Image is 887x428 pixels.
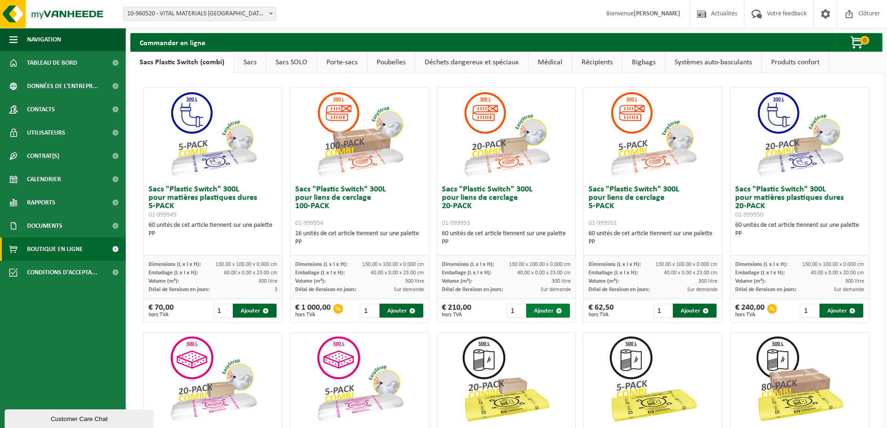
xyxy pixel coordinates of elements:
[753,88,846,181] img: 01-999950
[27,168,61,191] span: Calendrier
[149,230,278,238] div: PP
[149,185,278,219] h3: Sacs "Plastic Switch" 300L pour matières plastiques dures 5-PACK
[371,270,424,276] span: 40.00 x 0.00 x 23.00 cm
[735,304,765,318] div: € 240,00
[130,33,215,51] h2: Commander en ligne
[27,121,65,144] span: Utilisateurs
[27,238,83,261] span: Boutique en ligne
[735,185,864,219] h3: Sacs "Plastic Switch" 300L pour matières plastiques dures 20-PACK
[313,88,406,181] img: 01-999954
[665,52,761,73] a: Systèmes auto-basculants
[800,304,819,318] input: 1
[442,312,471,318] span: hors TVA
[607,333,700,426] img: 01-999963
[367,52,415,73] a: Poubelles
[317,52,367,73] a: Porte-sacs
[509,262,571,267] span: 130.00 x 100.00 x 0.000 cm
[589,185,718,227] h3: Sacs "Plastic Switch" 300L pour liens de cerclage 5-PACK
[607,88,700,181] img: 01-999952
[442,262,494,267] span: Dimensions (L x l x H):
[234,52,266,73] a: Sacs
[735,211,763,218] span: 01-999950
[442,185,571,227] h3: Sacs "Plastic Switch" 300L pour liens de cerclage 20-PACK
[27,28,61,51] span: Navigation
[835,33,881,52] button: 0
[589,279,619,284] span: Volume (m³):
[295,287,356,292] span: Délai de livraison en jours:
[687,287,718,292] span: Sur demande
[27,75,98,98] span: Données de l'entrepr...
[526,304,570,318] button: Ajouter
[149,262,201,267] span: Dimensions (L x l x H):
[167,333,260,426] img: 01-999956
[295,279,325,284] span: Volume (m³):
[589,230,718,246] div: 60 unités de cet article tiennent sur une palette
[27,214,62,238] span: Documents
[379,304,423,318] button: Ajouter
[589,262,641,267] span: Dimensions (L x l x H):
[589,238,718,246] div: PP
[149,211,176,218] span: 01-999949
[460,333,553,426] img: 01-999964
[552,279,571,284] span: 300 litre
[130,52,234,73] a: Sacs Plastic Switch (combi)
[653,304,672,318] input: 1
[213,304,232,318] input: 1
[5,408,156,428] iframe: chat widget
[224,270,278,276] span: 60.00 x 0.00 x 23.00 cm
[149,287,210,292] span: Délai de livraison en jours:
[735,279,765,284] span: Volume (m³):
[507,304,526,318] input: 1
[442,238,571,246] div: PP
[735,270,785,276] span: Emballage (L x l x H):
[360,304,379,318] input: 1
[266,52,317,73] a: Sacs SOLO
[673,304,717,318] button: Ajouter
[295,262,347,267] span: Dimensions (L x l x H):
[762,52,829,73] a: Produits confort
[735,230,864,238] div: PP
[27,144,59,168] span: Contrat(s)
[753,333,846,426] img: 01-999968
[589,220,616,227] span: 01-999952
[167,88,260,181] img: 01-999949
[811,270,864,276] span: 40.00 x 0.00 x 20.00 cm
[149,304,174,318] div: € 70,00
[394,287,424,292] span: Sur demande
[735,221,864,238] div: 60 unités de cet article tiennent sur une palette
[295,304,331,318] div: € 1 000,00
[442,270,491,276] span: Emballage (L x l x H):
[735,287,796,292] span: Délai de livraison en jours:
[149,270,198,276] span: Emballage (L x l x H):
[517,270,571,276] span: 40.00 x 0.00 x 23.00 cm
[589,304,614,318] div: € 62,50
[541,287,571,292] span: Sur demande
[149,279,179,284] span: Volume (m³):
[362,262,424,267] span: 130.00 x 100.00 x 0.000 cm
[295,220,323,227] span: 01-999954
[735,262,787,267] span: Dimensions (L x l x H):
[442,220,470,227] span: 01-999953
[295,312,331,318] span: hors TVA
[860,36,869,45] span: 0
[698,279,718,284] span: 300 litre
[634,10,680,17] strong: [PERSON_NAME]
[845,279,864,284] span: 300 litre
[27,191,55,214] span: Rapports
[735,312,765,318] span: hors TVA
[27,261,97,284] span: Conditions d'accepta...
[834,287,864,292] span: Sur demande
[27,51,77,75] span: Tableau de bord
[528,52,572,73] a: Médical
[572,52,622,73] a: Récipients
[442,230,571,246] div: 60 unités de cet article tiennent sur une palette
[123,7,276,20] span: 10-960520 - VITAL MATERIALS BELGIUM S.A. - TILLY
[275,287,278,292] span: 3
[460,88,553,181] img: 01-999953
[295,270,345,276] span: Emballage (L x l x H):
[216,262,278,267] span: 130.00 x 100.00 x 0.000 cm
[149,312,174,318] span: hors TVA
[149,221,278,238] div: 60 unités de cet article tiennent sur une palette
[123,7,276,21] span: 10-960520 - VITAL MATERIALS BELGIUM S.A. - TILLY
